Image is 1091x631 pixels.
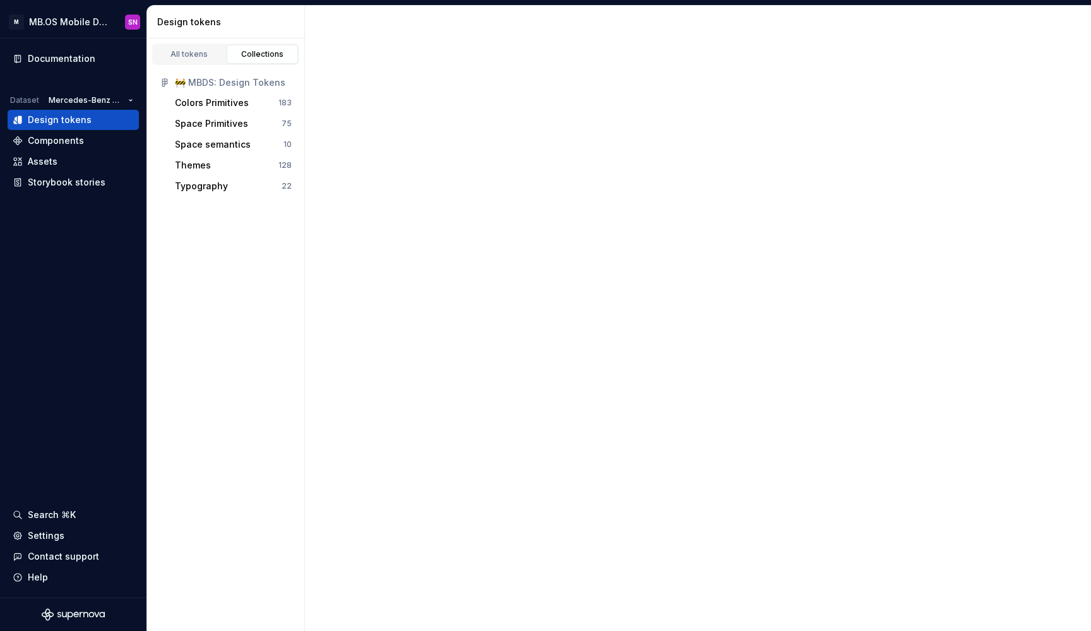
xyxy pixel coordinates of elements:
div: Themes [175,159,211,172]
svg: Supernova Logo [42,608,105,621]
a: Design tokens [8,110,139,130]
a: Documentation [8,49,139,69]
div: Assets [28,155,57,168]
a: Storybook stories [8,172,139,192]
div: 128 [278,160,292,170]
button: Mercedes-Benz 2.0 [43,91,139,109]
span: Mercedes-Benz 2.0 [49,95,123,105]
div: 75 [282,119,292,129]
div: SN [128,17,138,27]
a: Components [8,131,139,151]
div: Design tokens [28,114,92,126]
div: Space semantics [175,138,251,151]
a: Assets [8,151,139,172]
div: 22 [282,181,292,191]
div: 🚧 MBDS: Design Tokens [175,76,292,89]
div: M [9,15,24,30]
div: Space Primitives [175,117,248,130]
div: Design tokens [157,16,299,28]
div: Components [28,134,84,147]
button: Themes128 [170,155,297,175]
div: MB.OS Mobile Design System [29,16,110,28]
div: 183 [278,98,292,108]
button: Typography22 [170,176,297,196]
button: Colors Primitives183 [170,93,297,113]
div: 10 [283,139,292,150]
div: Settings [28,529,64,542]
div: Colors Primitives [175,97,249,109]
button: Contact support [8,546,139,567]
div: All tokens [158,49,221,59]
div: Typography [175,180,228,192]
div: Dataset [10,95,39,105]
div: Search ⌘K [28,509,76,521]
div: Collections [231,49,294,59]
button: Search ⌘K [8,505,139,525]
div: Help [28,571,48,584]
button: Space semantics10 [170,134,297,155]
div: Storybook stories [28,176,105,189]
div: Contact support [28,550,99,563]
div: Documentation [28,52,95,65]
button: Space Primitives75 [170,114,297,134]
a: Settings [8,526,139,546]
button: Help [8,567,139,587]
button: MMB.OS Mobile Design SystemSN [3,8,144,35]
